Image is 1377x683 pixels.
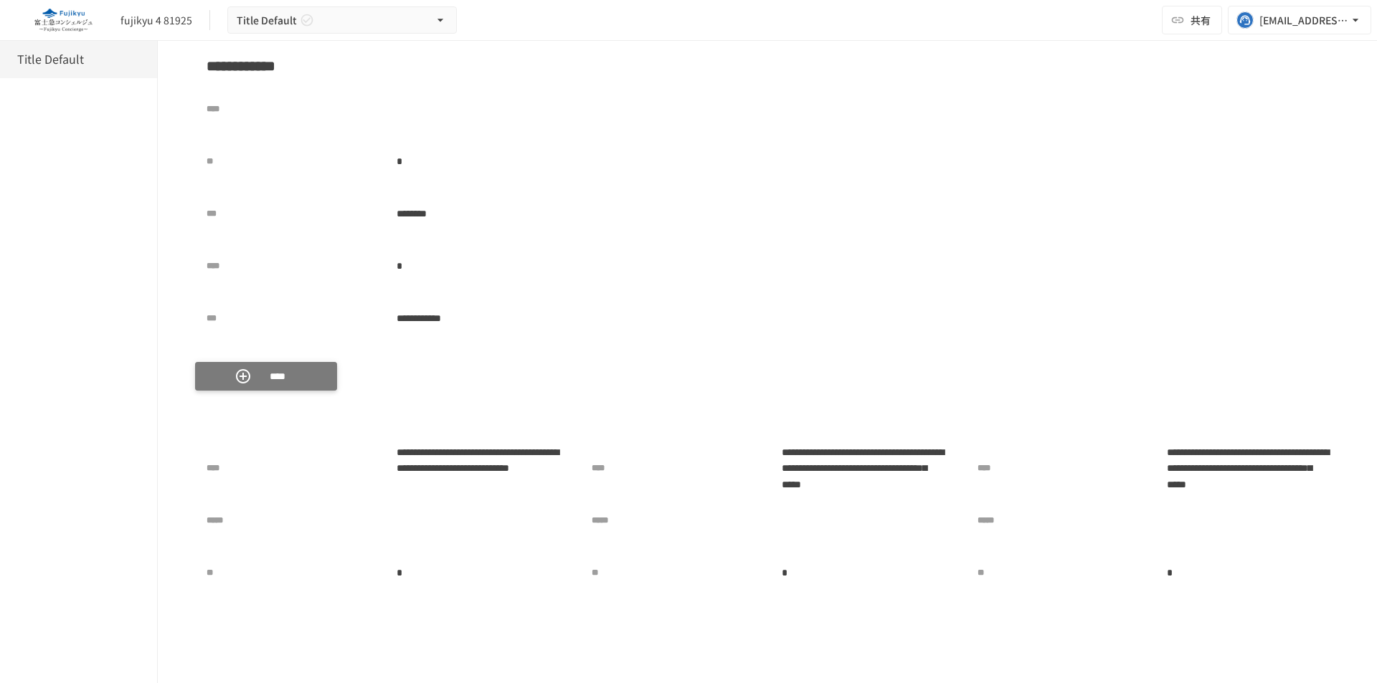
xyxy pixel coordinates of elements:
[1162,6,1222,34] button: 共有
[1259,11,1348,29] div: [EMAIL_ADDRESS][DOMAIN_NAME]
[1228,6,1371,34] button: [EMAIL_ADDRESS][DOMAIN_NAME]
[237,11,297,29] span: Title Default
[227,6,457,34] button: Title Default
[17,9,109,32] img: eQeGXtYPV2fEKIA3pizDiVdzO5gJTl2ahLbsPaD2E4R
[17,50,84,69] h6: Title Default
[1191,12,1211,28] span: 共有
[120,13,192,28] div: fujikyu 4 81925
